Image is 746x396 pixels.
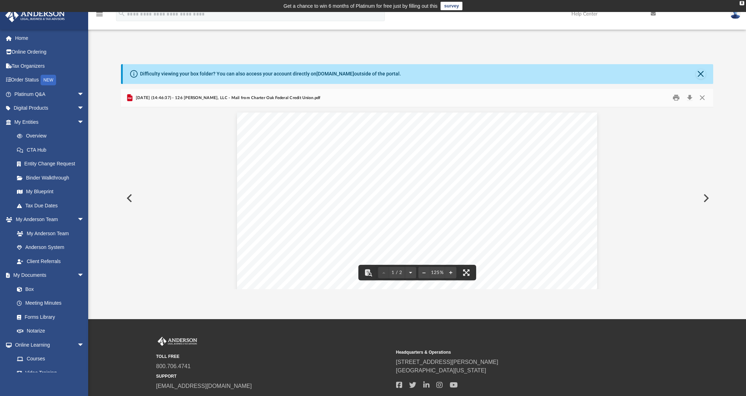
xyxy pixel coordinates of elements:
a: [STREET_ADDRESS][PERSON_NAME] [396,359,498,365]
a: Home [5,31,95,45]
a: [GEOGRAPHIC_DATA][US_STATE] [396,367,486,373]
i: search [118,10,126,17]
span: arrow_drop_down [77,87,91,102]
small: TOLL FREE [156,353,391,360]
a: Order StatusNEW [5,73,95,87]
a: CTA Hub [10,143,95,157]
a: Notarize [10,324,91,338]
span: arrow_drop_down [77,101,91,116]
a: Courses [10,352,91,366]
a: Tax Organizers [5,59,95,73]
a: 800.706.4741 [156,363,191,369]
span: arrow_drop_down [77,213,91,227]
button: Next File [698,188,713,208]
small: SUPPORT [156,373,391,379]
div: Preview [121,89,713,290]
span: arrow_drop_down [77,338,91,352]
small: Headquarters & Operations [396,349,631,355]
button: Next page [405,265,416,280]
a: [EMAIL_ADDRESS][DOMAIN_NAME] [156,383,252,389]
a: Online Ordering [5,45,95,59]
a: My Entitiesarrow_drop_down [5,115,95,129]
a: My Documentsarrow_drop_down [5,268,91,282]
a: My Anderson Teamarrow_drop_down [5,213,91,227]
a: Overview [10,129,95,143]
a: Entity Change Request [10,157,95,171]
a: My Blueprint [10,185,91,199]
i: menu [95,10,104,18]
span: [DATE] (14:46:37) - 126 [PERSON_NAME], LLC - Mail from Charter Oak Federal Credit Union.pdf [134,95,320,101]
a: Digital Productsarrow_drop_down [5,101,95,115]
button: Close [696,92,708,103]
a: Binder Walkthrough [10,171,95,185]
img: User Pic [730,9,741,19]
button: Zoom in [445,265,456,280]
button: Toggle findbar [360,265,376,280]
div: close [740,1,744,5]
span: arrow_drop_down [77,268,91,283]
div: Difficulty viewing your box folder? You can also access your account directly on outside of the p... [140,70,401,78]
a: survey [441,2,462,10]
a: Platinum Q&Aarrow_drop_down [5,87,95,101]
a: Meeting Minutes [10,296,91,310]
button: Close [696,69,706,79]
div: File preview [121,107,713,289]
button: Download [683,92,696,103]
span: 1 / 2 [389,270,405,275]
a: Forms Library [10,310,88,324]
button: Enter fullscreen [459,265,474,280]
div: Document Viewer [121,107,713,289]
div: Get a chance to win 6 months of Platinum for free just by filling out this [284,2,438,10]
a: menu [95,13,104,18]
button: Print [669,92,683,103]
a: Tax Due Dates [10,199,95,213]
div: NEW [41,75,56,85]
a: My Anderson Team [10,226,88,240]
a: [DOMAIN_NAME] [316,71,354,77]
a: Box [10,282,88,296]
img: Anderson Advisors Platinum Portal [156,337,199,346]
span: arrow_drop_down [77,115,91,129]
img: Anderson Advisors Platinum Portal [3,8,67,22]
a: Anderson System [10,240,91,255]
button: 1 / 2 [389,265,405,280]
a: Video Training [10,366,88,380]
a: Online Learningarrow_drop_down [5,338,91,352]
button: Zoom out [418,265,430,280]
a: Client Referrals [10,254,91,268]
button: Previous File [121,188,137,208]
div: Current zoom level [430,270,445,275]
